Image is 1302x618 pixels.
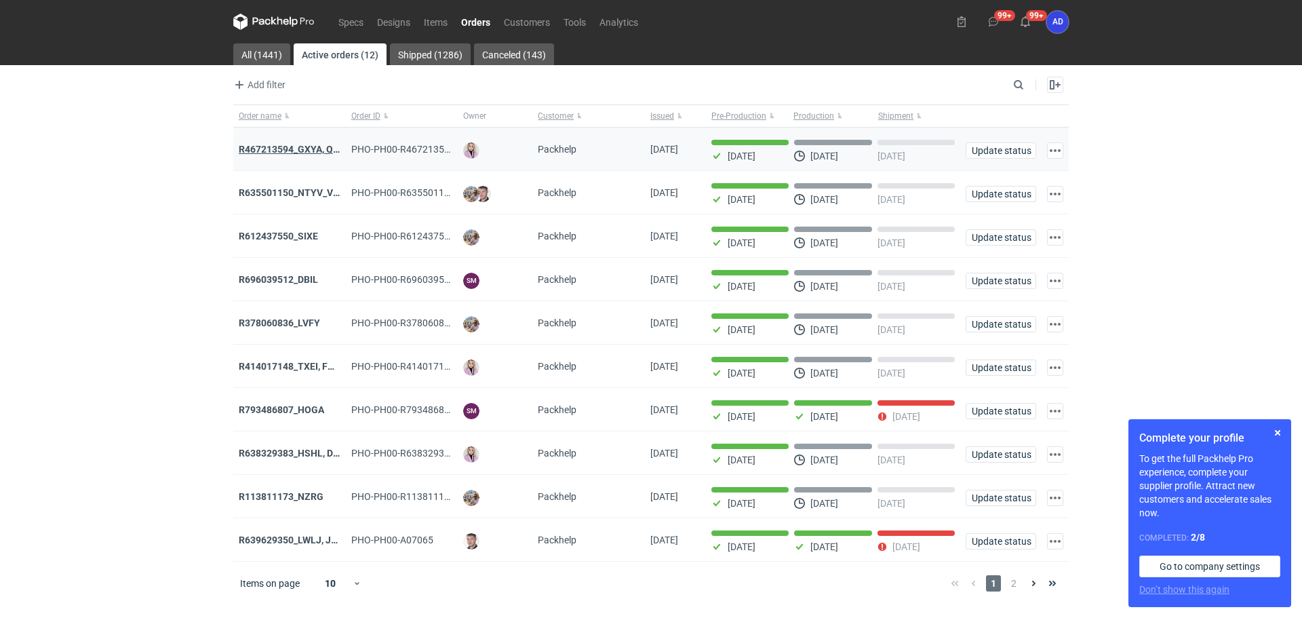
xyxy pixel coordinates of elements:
[972,406,1030,416] span: Update status
[351,404,486,415] span: PHO-PH00-R793486807_HOGA
[239,404,324,415] strong: R793486807_HOGA
[972,233,1030,242] span: Update status
[706,105,791,127] button: Pre-Production
[370,14,417,30] a: Designs
[463,446,479,463] img: Klaudia Wiśniewska
[877,281,905,292] p: [DATE]
[351,187,511,198] span: PHO-PH00-R635501150_NTYV_VNSV
[983,11,1004,33] button: 99+
[892,411,920,422] p: [DATE]
[239,187,352,198] a: R635501150_NTYV_VNSV
[966,273,1036,289] button: Update status
[1139,430,1280,446] h1: Complete your profile
[233,14,315,30] svg: Packhelp Pro
[1139,583,1229,596] button: Don’t show this again
[650,144,678,155] span: 26/08/2025
[810,411,838,422] p: [DATE]
[454,14,497,30] a: Orders
[877,368,905,379] p: [DATE]
[538,361,576,372] span: Packhelp
[810,498,838,509] p: [DATE]
[728,281,755,292] p: [DATE]
[239,231,318,242] strong: R612437550_SIXE
[1047,273,1063,289] button: Actions
[1269,425,1286,441] button: Skip for now
[463,490,479,506] img: Michał Palasek
[1047,142,1063,159] button: Actions
[239,535,352,545] a: R639629350_LWLJ, JGWC
[538,187,576,198] span: Packhelp
[557,14,593,30] a: Tools
[793,111,834,121] span: Production
[972,276,1030,286] span: Update status
[1191,532,1205,543] strong: 2 / 8
[728,237,755,248] p: [DATE]
[538,491,576,502] span: Packhelp
[972,537,1030,546] span: Update status
[463,229,479,246] img: Michał Palasek
[1139,556,1280,577] a: Go to company settings
[966,446,1036,463] button: Update status
[650,111,674,121] span: Issued
[233,43,290,65] a: All (1441)
[538,535,576,545] span: Packhelp
[351,317,481,328] span: PHO-PH00-R378060836_LVFY
[650,231,678,242] span: 26/08/2025
[463,186,479,202] img: Michał Palasek
[463,111,486,121] span: Owner
[972,320,1030,329] span: Update status
[877,324,905,335] p: [DATE]
[231,77,285,93] span: Add filter
[1047,490,1063,506] button: Actions
[810,281,838,292] p: [DATE]
[966,360,1036,376] button: Update status
[294,43,387,65] a: Active orders (12)
[728,324,755,335] p: [DATE]
[650,361,678,372] span: 12/08/2025
[966,229,1036,246] button: Update status
[645,105,706,127] button: Issued
[593,14,645,30] a: Analytics
[1139,530,1280,545] div: Completed:
[351,535,433,545] span: PHO-PH00-A07065
[711,111,766,121] span: Pre-Production
[650,535,678,545] span: 04/08/2025
[538,274,576,285] span: Packhelp
[1046,11,1069,33] button: AD
[791,105,875,127] button: Production
[497,14,557,30] a: Customers
[877,455,905,465] p: [DATE]
[239,317,320,328] a: R378060836_LVFY
[966,316,1036,332] button: Update status
[417,14,454,30] a: Items
[650,187,678,198] span: 26/08/2025
[239,361,374,372] a: R414017148_TXEI, FODU, EARC
[810,368,838,379] p: [DATE]
[463,403,479,419] figcaption: SM
[966,403,1036,419] button: Update status
[875,105,960,127] button: Shipment
[728,498,755,509] p: [DATE]
[972,493,1030,503] span: Update status
[728,541,755,552] p: [DATE]
[1006,575,1021,592] span: 2
[240,577,300,590] span: Items on page
[1047,403,1063,419] button: Actions
[1139,452,1280,520] p: To get the full Packhelp Pro experience, complete your supplier profile. Attract new customers an...
[1014,11,1036,33] button: 99+
[966,533,1036,549] button: Update status
[966,142,1036,159] button: Update status
[810,324,838,335] p: [DATE]
[332,14,370,30] a: Specs
[1047,316,1063,332] button: Actions
[239,448,351,459] strong: R638329383_HSHL, DETO
[351,231,479,242] span: PHO-PH00-R612437550_SIXE
[810,237,838,248] p: [DATE]
[239,111,281,121] span: Order name
[239,491,323,502] a: R113811173_NZRG
[650,317,678,328] span: 20/08/2025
